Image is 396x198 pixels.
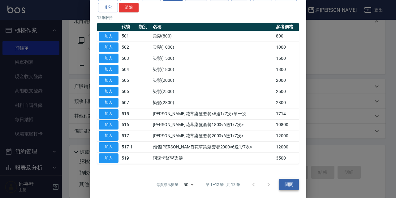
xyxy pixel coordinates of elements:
[120,86,137,97] td: 506
[274,120,299,131] td: 10800
[98,3,118,12] button: 其它
[151,130,274,142] td: [PERSON_NAME]花草染髮套餐2000<6送1/7次>
[120,53,137,64] td: 503
[99,109,118,119] button: 加入
[274,23,299,31] th: 參考價格
[151,86,274,97] td: 染髮(2500)
[151,108,274,120] td: [PERSON_NAME]花草染髮套餐<6送1/7次>單一次
[151,142,274,153] td: 預售[PERSON_NAME]花草染髮套餐2000<6送1/7次>
[151,75,274,86] td: 染髮(2000)
[99,76,118,86] button: 加入
[274,97,299,108] td: 2800
[120,130,137,142] td: 517
[120,108,137,120] td: 515
[274,130,299,142] td: 12000
[151,120,274,131] td: [PERSON_NAME]花草染髮套餐1800<6送1/7次>
[151,31,274,42] td: 染髮(800)
[151,97,274,108] td: 染髮(2800)
[274,142,299,153] td: 12000
[137,23,151,31] th: 類別
[151,23,274,31] th: 名稱
[274,153,299,164] td: 3500
[99,87,118,97] button: 加入
[120,75,137,86] td: 505
[181,176,196,193] div: 50
[274,42,299,53] td: 1000
[206,182,240,187] p: 第 1–12 筆 共 12 筆
[99,143,118,152] button: 加入
[99,43,118,52] button: 加入
[274,31,299,42] td: 800
[156,182,179,187] p: 每頁顯示數量
[99,153,118,163] button: 加入
[120,64,137,75] td: 504
[99,131,118,141] button: 加入
[151,64,274,75] td: 染髮(1800)
[151,53,274,64] td: 染髮(1500)
[279,179,299,191] button: 關閉
[151,153,274,164] td: 阿速卡醫學染髮
[274,86,299,97] td: 2500
[151,42,274,53] td: 染髮(1000)
[99,98,118,108] button: 加入
[120,42,137,53] td: 502
[99,32,118,41] button: 加入
[99,120,118,130] button: 加入
[120,97,137,108] td: 507
[120,120,137,131] td: 516
[120,23,137,31] th: 代號
[274,64,299,75] td: 1800
[120,153,137,164] td: 519
[99,65,118,74] button: 加入
[119,3,139,12] button: 清除
[99,54,118,64] button: 加入
[120,31,137,42] td: 501
[274,53,299,64] td: 1500
[274,75,299,86] td: 2000
[97,15,299,20] p: 12 筆服務
[274,108,299,120] td: 1714
[120,142,137,153] td: 517-1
